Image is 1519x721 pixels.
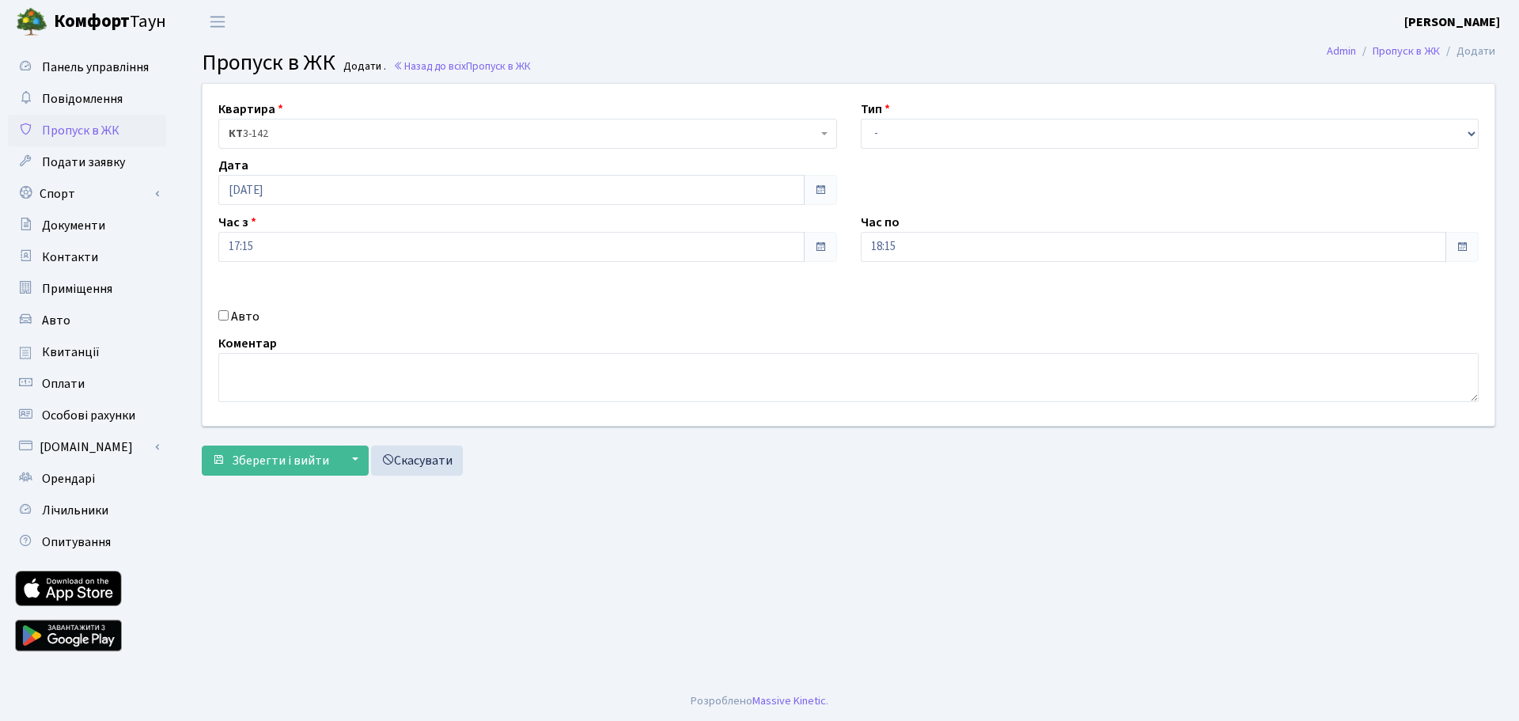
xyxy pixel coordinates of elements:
[42,122,119,139] span: Пропуск в ЖК
[232,452,329,469] span: Зберегти і вийти
[8,241,166,273] a: Контакти
[8,526,166,558] a: Опитування
[42,407,135,424] span: Особові рахунки
[42,90,123,108] span: Повідомлення
[8,210,166,241] a: Документи
[218,213,256,232] label: Час з
[42,249,98,266] span: Контакти
[1303,35,1519,68] nav: breadcrumb
[8,368,166,400] a: Оплати
[231,307,259,326] label: Авто
[218,119,837,149] span: <b>КТ</b>&nbsp;&nbsp;&nbsp;&nbsp;3-142
[202,446,339,476] button: Зберегти і вийти
[218,156,248,175] label: Дата
[861,213,900,232] label: Час по
[42,59,149,76] span: Панель управління
[8,51,166,83] a: Панель управління
[42,375,85,393] span: Оплати
[466,59,531,74] span: Пропуск в ЖК
[8,115,166,146] a: Пропуск в ЖК
[229,126,243,142] b: КТ
[861,100,890,119] label: Тип
[42,217,105,234] span: Документи
[54,9,166,36] span: Таун
[42,533,111,551] span: Опитування
[8,400,166,431] a: Особові рахунки
[1404,13,1500,32] a: [PERSON_NAME]
[8,305,166,336] a: Авто
[218,100,283,119] label: Квартира
[8,178,166,210] a: Спорт
[8,273,166,305] a: Приміщення
[42,502,108,519] span: Лічильники
[1373,43,1440,59] a: Пропуск в ЖК
[229,126,817,142] span: <b>КТ</b>&nbsp;&nbsp;&nbsp;&nbsp;3-142
[54,9,130,34] b: Комфорт
[8,495,166,526] a: Лічильники
[8,83,166,115] a: Повідомлення
[371,446,463,476] a: Скасувати
[752,693,826,709] a: Massive Kinetic
[42,280,112,298] span: Приміщення
[691,693,828,710] div: Розроблено .
[42,312,70,329] span: Авто
[16,6,47,38] img: logo.png
[1404,13,1500,31] b: [PERSON_NAME]
[1440,43,1495,60] li: Додати
[42,154,125,171] span: Подати заявку
[8,431,166,463] a: [DOMAIN_NAME]
[218,334,277,353] label: Коментар
[340,60,386,74] small: Додати .
[8,463,166,495] a: Орендарі
[202,47,335,78] span: Пропуск в ЖК
[1327,43,1356,59] a: Admin
[393,59,531,74] a: Назад до всіхПропуск в ЖК
[8,336,166,368] a: Квитанції
[198,9,237,35] button: Переключити навігацію
[8,146,166,178] a: Подати заявку
[42,343,100,361] span: Квитанції
[42,470,95,488] span: Орендарі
